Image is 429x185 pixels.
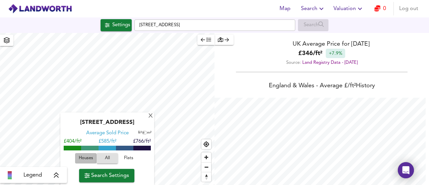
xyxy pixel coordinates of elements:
[298,49,322,58] b: £ 346 / ft²
[138,131,142,135] span: ft²
[133,139,151,144] span: £766/ft²
[298,19,328,31] div: Enable a Source before running a Search
[86,130,129,137] div: Average Sold Price
[147,131,151,135] span: m²
[112,21,130,30] div: Settings
[134,19,295,31] input: Enter a location...
[396,2,421,15] button: Log out
[201,152,211,162] button: Zoom in
[214,58,429,67] div: Source:
[369,2,391,15] button: 0
[64,139,81,144] span: £404/ft²
[374,4,386,13] a: 0
[8,4,72,14] img: logo
[301,4,325,13] span: Search
[64,119,151,130] div: [STREET_ADDRESS]
[148,113,154,120] div: X
[75,153,97,164] button: Houses
[77,154,95,162] span: Houses
[201,162,211,172] button: Zoom out
[333,4,364,13] span: Valuation
[398,162,414,178] div: Open Intercom Messenger
[99,139,116,144] span: £ 585/ft²
[97,153,118,164] button: All
[84,171,129,180] span: Search Settings
[100,154,115,162] span: All
[214,82,429,91] div: England & Wales - Average £/ ft² History
[201,139,211,149] button: Find my location
[120,154,138,162] span: Flats
[274,2,296,15] button: Map
[277,4,293,13] span: Map
[331,2,367,15] button: Valuation
[214,40,429,49] div: UK Average Price for [DATE]
[23,171,42,179] span: Legend
[118,153,139,164] button: Flats
[298,2,328,15] button: Search
[326,49,345,58] div: +7.9%
[101,19,132,31] div: Click to configure Search Settings
[302,60,358,65] a: Land Registry Data - [DATE]
[201,172,211,182] button: Reset bearing to north
[399,4,418,13] span: Log out
[79,169,134,182] button: Search Settings
[101,19,132,31] button: Settings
